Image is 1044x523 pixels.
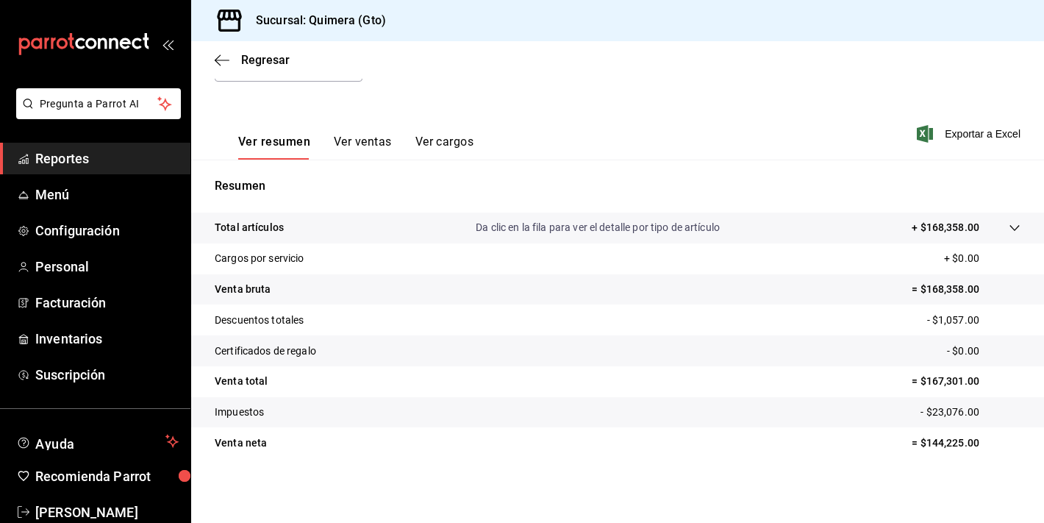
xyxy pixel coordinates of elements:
[40,96,158,112] span: Pregunta a Parrot AI
[912,220,979,235] p: + $168,358.00
[215,435,267,451] p: Venta neta
[35,293,179,313] span: Facturación
[944,251,1020,266] p: + $0.00
[215,313,304,328] p: Descuentos totales
[35,329,179,349] span: Inventarios
[10,107,181,122] a: Pregunta a Parrot AI
[912,282,1020,297] p: = $168,358.00
[215,374,268,389] p: Venta total
[215,177,1020,195] p: Resumen
[215,405,264,420] p: Impuestos
[35,365,179,385] span: Suscripción
[947,344,1020,359] p: - $0.00
[912,435,1020,451] p: = $144,225.00
[244,12,386,29] h3: Sucursal: Quimera (Gto)
[476,220,720,235] p: Da clic en la fila para ver el detalle por tipo de artículo
[162,38,174,50] button: open_drawer_menu
[16,88,181,119] button: Pregunta a Parrot AI
[238,135,473,160] div: navigation tabs
[238,135,310,160] button: Ver resumen
[215,282,271,297] p: Venta bruta
[912,374,1020,389] p: = $167,301.00
[215,220,284,235] p: Total artículos
[920,125,1020,143] button: Exportar a Excel
[35,221,179,241] span: Configuración
[215,251,304,266] p: Cargos por servicio
[35,257,179,277] span: Personal
[35,433,160,450] span: Ayuda
[35,149,179,168] span: Reportes
[920,405,1020,420] p: - $23,076.00
[927,313,1020,328] p: - $1,057.00
[35,466,179,486] span: Recomienda Parrot
[241,53,290,67] span: Regresar
[215,53,290,67] button: Regresar
[334,135,392,160] button: Ver ventas
[415,135,474,160] button: Ver cargos
[35,185,179,204] span: Menú
[35,502,179,522] span: [PERSON_NAME]
[215,344,316,359] p: Certificados de regalo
